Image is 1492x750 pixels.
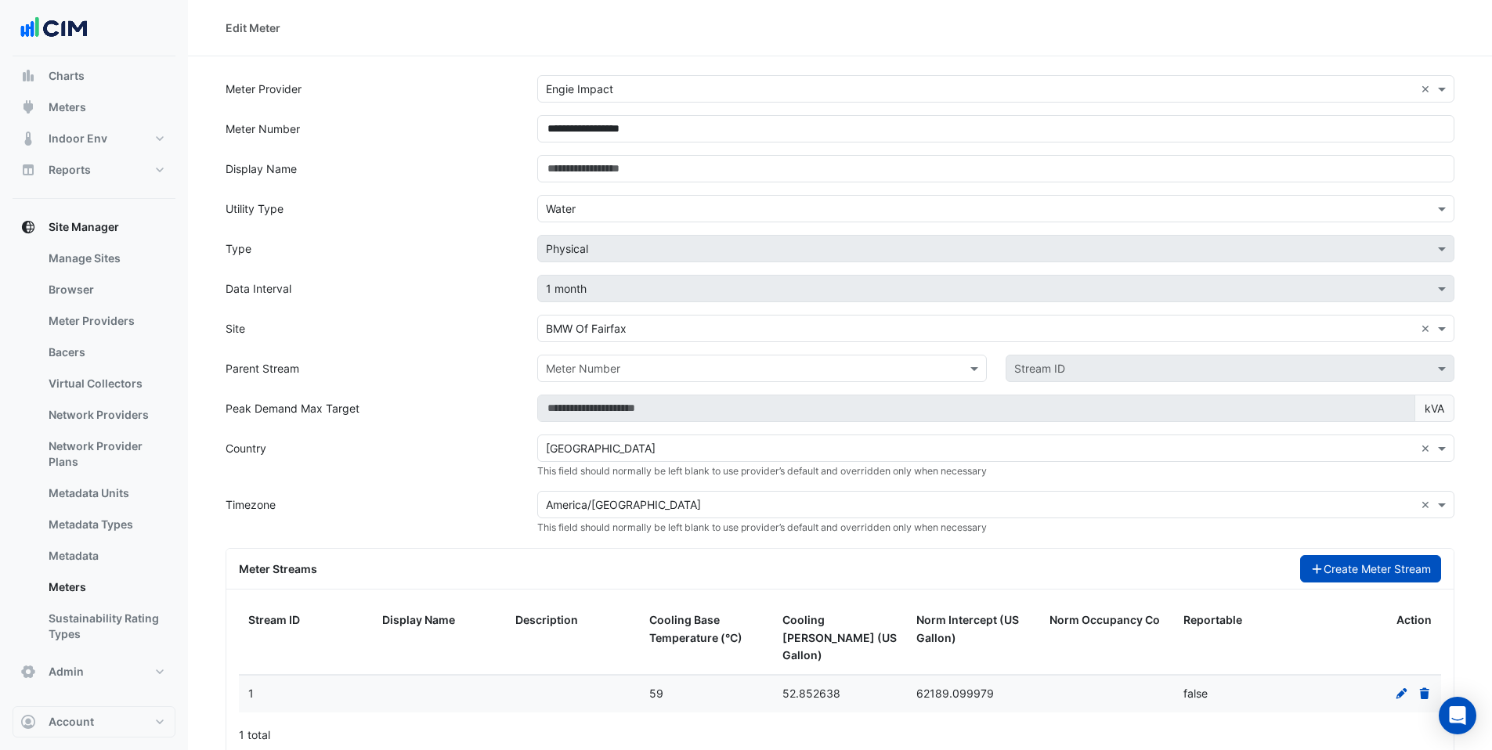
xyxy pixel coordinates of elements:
[226,20,280,36] div: Edit Meter
[226,315,245,342] label: Site
[13,243,175,656] div: Site Manager
[13,211,175,243] button: Site Manager
[20,99,36,115] app-icon: Meters
[226,434,266,462] label: Country
[1421,81,1434,97] span: Clear
[649,613,742,644] span: Cooling Base Temperature (°C)
[20,131,36,146] app-icon: Indoor Env
[20,68,36,84] app-icon: Charts
[1421,496,1434,513] span: Clear
[226,115,300,142] label: Meter Number
[916,685,1031,703] div: 62189.099979
[13,123,175,154] button: Indoor Env
[20,664,36,680] app-icon: Admin
[1421,440,1434,456] span: Clear
[13,92,175,123] button: Meters
[996,355,1464,382] div: Please select Meter Number first
[36,243,175,274] a: Manage Sites
[36,399,175,431] a: Network Providers
[1183,613,1242,626] span: Reportable
[49,68,85,84] span: Charts
[49,219,119,235] span: Site Manager
[229,561,1291,577] div: Meter Streams
[226,235,251,262] label: Type
[248,613,300,626] span: Stream ID
[528,275,1464,302] div: Disabled because meter has history
[49,99,86,115] span: Meters
[916,613,1019,644] span: Norm Intercept (US Gallon)
[1049,613,1160,626] span: Norm Occupancy Co
[528,235,1464,262] div: Cannot change meter type as the meter currently has data.
[13,60,175,92] button: Charts
[537,521,987,533] small: This field should normally be left blank to use provider’s default and overridden only when neces...
[36,305,175,337] a: Meter Providers
[1183,687,1208,700] span: false
[782,685,898,703] div: 52.852638
[649,687,663,700] span: 59
[13,154,175,186] button: Reports
[515,613,578,626] span: Description
[36,572,175,603] a: Meters
[226,395,359,422] label: Peak Demand Max Target
[226,75,302,103] label: Meter Provider
[20,162,36,178] app-icon: Reports
[36,540,175,572] a: Metadata
[248,687,254,700] span: 1
[20,219,36,235] app-icon: Site Manager
[13,706,175,737] button: Account
[226,275,291,302] label: Data Interval
[226,155,297,182] label: Display Name
[226,355,299,382] label: Parent Stream
[36,274,175,305] a: Browser
[19,13,89,44] img: Company Logo
[49,162,91,178] span: Reports
[782,613,897,662] span: Cooling Norm Slope (US Gallon)
[36,478,175,509] a: Metadata Units
[1439,697,1476,734] div: Open Intercom Messenger
[49,714,94,730] span: Account
[49,664,84,680] span: Admin
[49,131,107,146] span: Indoor Env
[226,491,276,518] label: Timezone
[528,395,1464,422] div: Disabled because Utility Type is not Electricity
[226,195,284,222] label: Utility Type
[13,656,175,687] button: Admin
[36,368,175,399] a: Virtual Collectors
[36,603,175,650] a: Sustainability Rating Types
[382,613,455,626] span: Display Name
[1414,395,1454,422] span: kVA
[537,465,987,477] small: This field should normally be left blank to use provider’s default and overridden only when neces...
[36,509,175,540] a: Metadata Types
[36,337,175,368] a: Bacers
[1396,611,1432,629] span: Action
[36,431,175,478] a: Network Provider Plans
[1421,320,1434,337] span: Clear
[1300,555,1442,582] button: Create Meter Stream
